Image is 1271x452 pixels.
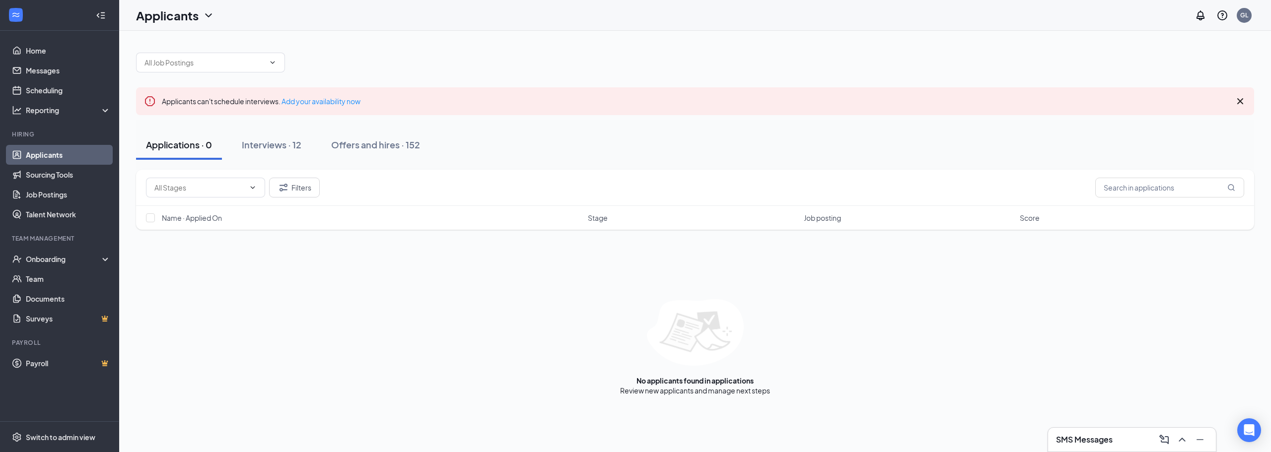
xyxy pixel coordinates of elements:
[1194,434,1206,446] svg: Minimize
[1216,9,1228,21] svg: QuestionInfo
[162,97,360,106] span: Applicants can't schedule interviews.
[26,254,102,264] div: Onboarding
[146,138,212,151] div: Applications · 0
[26,269,111,289] a: Team
[636,376,754,386] div: No applicants found in applications
[26,105,111,115] div: Reporting
[620,386,770,395] div: Review new applicants and manage next steps
[242,138,301,151] div: Interviews · 12
[12,432,22,442] svg: Settings
[136,7,199,24] h1: Applicants
[647,299,744,366] img: empty-state
[12,234,109,243] div: Team Management
[203,9,214,21] svg: ChevronDown
[26,185,111,204] a: Job Postings
[26,145,111,165] a: Applicants
[96,10,106,20] svg: Collapse
[1234,95,1246,107] svg: Cross
[26,432,95,442] div: Switch to admin view
[26,80,111,100] a: Scheduling
[1158,434,1170,446] svg: ComposeMessage
[11,10,21,20] svg: WorkstreamLogo
[26,353,111,373] a: PayrollCrown
[1095,178,1244,197] input: Search in applications
[282,97,360,106] a: Add your availability now
[1176,434,1188,446] svg: ChevronUp
[12,105,22,115] svg: Analysis
[26,309,111,328] a: SurveysCrown
[278,182,289,194] svg: Filter
[588,213,608,223] span: Stage
[1020,213,1040,223] span: Score
[269,178,320,197] button: Filter Filters
[1227,184,1235,192] svg: MagnifyingGlass
[162,213,222,223] span: Name · Applied On
[26,204,111,224] a: Talent Network
[331,138,420,151] div: Offers and hires · 152
[1237,418,1261,442] div: Open Intercom Messenger
[12,254,22,264] svg: UserCheck
[12,338,109,347] div: Payroll
[26,41,111,61] a: Home
[1174,432,1190,448] button: ChevronUp
[26,289,111,309] a: Documents
[1195,9,1206,21] svg: Notifications
[144,57,265,68] input: All Job Postings
[804,213,841,223] span: Job posting
[269,59,277,66] svg: ChevronDown
[1192,432,1208,448] button: Minimize
[1240,11,1248,19] div: GL
[26,165,111,185] a: Sourcing Tools
[154,182,245,193] input: All Stages
[1056,434,1113,445] h3: SMS Messages
[144,95,156,107] svg: Error
[1156,432,1172,448] button: ComposeMessage
[12,130,109,138] div: Hiring
[249,184,257,192] svg: ChevronDown
[26,61,111,80] a: Messages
